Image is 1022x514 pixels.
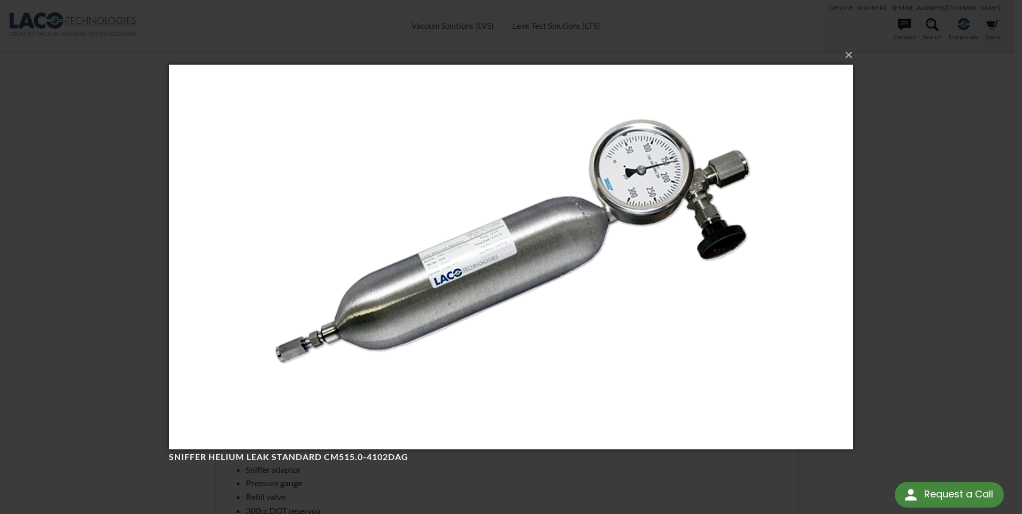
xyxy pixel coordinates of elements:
div: Request a Call [895,482,1004,508]
div: Loading... [4,250,1018,262]
img: Sniffer helium leak standard CM515.0-4102DAG [169,43,853,471]
h4: Sniffer helium leak standard CM515.0-4102DAG [169,451,834,463]
img: round button [902,486,919,503]
div: Request a Call [924,482,993,507]
button: × [172,43,856,67]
